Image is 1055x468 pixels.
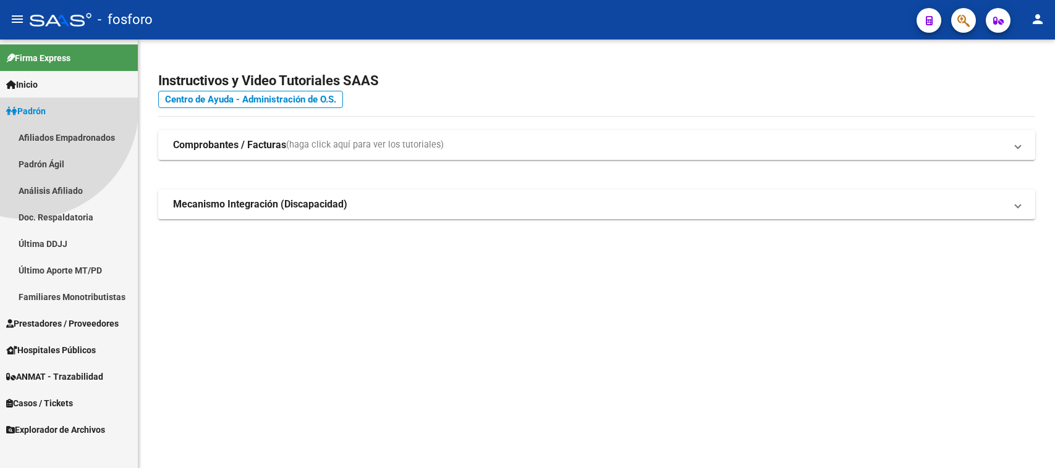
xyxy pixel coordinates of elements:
[6,317,119,330] span: Prestadores / Proveedores
[10,12,25,27] mat-icon: menu
[6,343,96,357] span: Hospitales Públicos
[98,6,153,33] span: - fosforo
[158,190,1035,219] mat-expansion-panel-header: Mecanismo Integración (Discapacidad)
[158,91,343,108] a: Centro de Ayuda - Administración de O.S.
[158,130,1035,160] mat-expansion-panel-header: Comprobantes / Facturas(haga click aquí para ver los tutoriales)
[6,370,103,383] span: ANMAT - Trazabilidad
[1013,426,1043,456] iframe: Intercom live chat
[158,69,1035,93] h2: Instructivos y Video Tutoriales SAAS
[6,104,46,118] span: Padrón
[1030,12,1045,27] mat-icon: person
[173,138,286,152] strong: Comprobantes / Facturas
[173,198,347,211] strong: Mecanismo Integración (Discapacidad)
[286,138,444,152] span: (haga click aquí para ver los tutoriales)
[6,78,38,91] span: Inicio
[6,396,73,410] span: Casos / Tickets
[6,423,105,437] span: Explorador de Archivos
[6,51,70,65] span: Firma Express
